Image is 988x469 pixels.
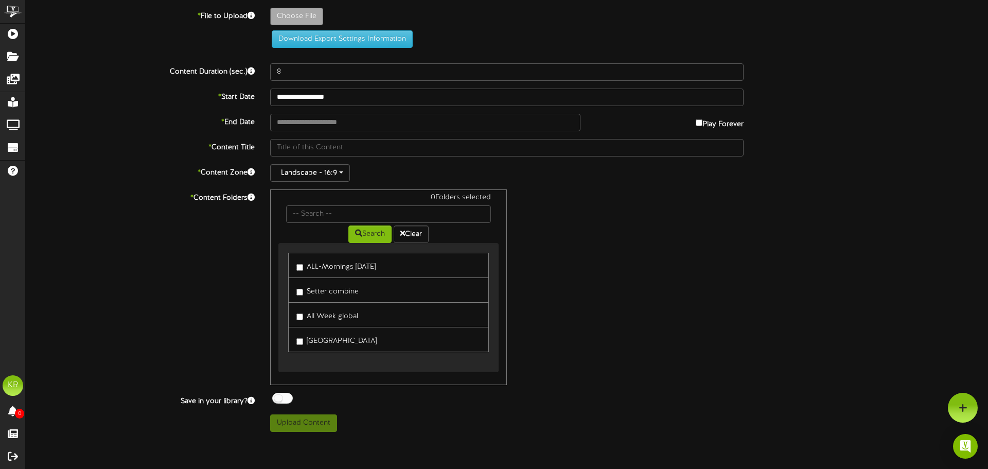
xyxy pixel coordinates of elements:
button: Upload Content [270,414,337,432]
input: [GEOGRAPHIC_DATA] [296,338,303,345]
label: [GEOGRAPHIC_DATA] [296,333,377,346]
button: Clear [394,225,429,243]
button: Download Export Settings Information [272,30,413,48]
label: Content Folders [18,189,262,203]
label: Content Duration (sec.) [18,63,262,77]
button: Landscape - 16:9 [270,164,350,182]
label: Play Forever [696,114,744,130]
label: File to Upload [18,8,262,22]
label: End Date [18,114,262,128]
label: All Week global [296,308,358,322]
label: Setter combine [296,283,359,297]
div: Open Intercom Messenger [953,434,978,459]
input: Play Forever [696,119,702,126]
div: 0 Folders selected [278,193,499,205]
label: Start Date [18,89,262,102]
label: Save in your library? [18,393,262,407]
input: -- Search -- [286,205,491,223]
input: ALL-Mornings [DATE] [296,264,303,271]
label: ALL-Mornings [DATE] [296,258,376,272]
a: Download Export Settings Information [267,35,413,43]
input: All Week global [296,314,303,320]
div: KR [3,375,23,396]
input: Setter combine [296,289,303,296]
input: Title of this Content [270,139,744,157]
label: Content Title [18,139,262,153]
span: 0 [15,409,24,419]
label: Content Zone [18,164,262,178]
button: Search [348,225,392,243]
